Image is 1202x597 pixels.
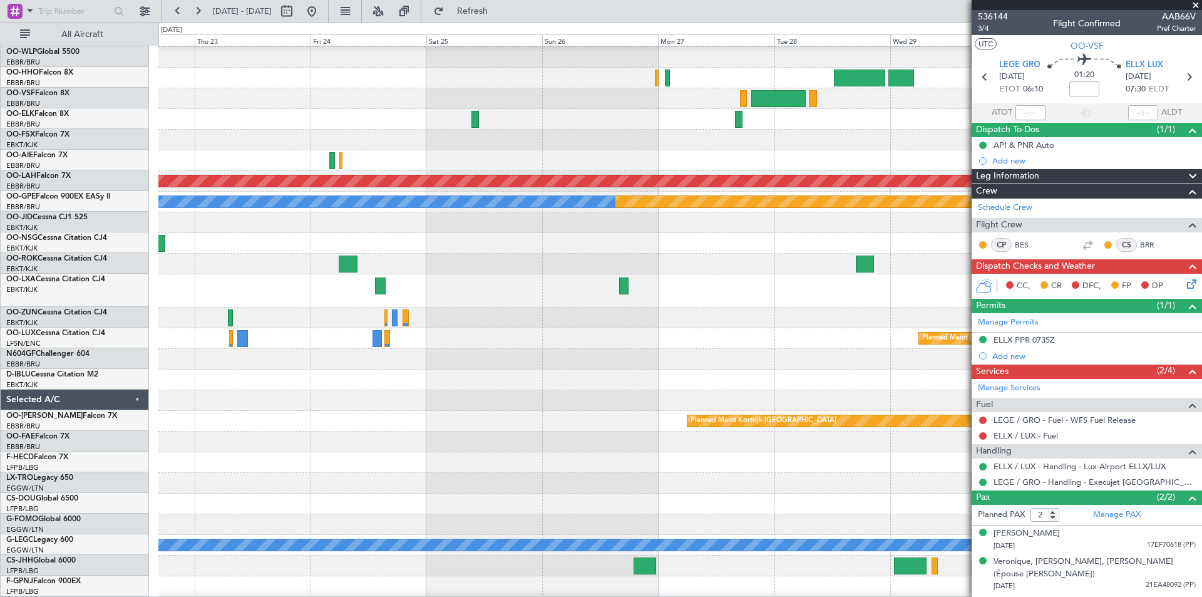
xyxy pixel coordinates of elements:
span: CS-DOU [6,495,36,502]
span: OO-AIE [6,152,33,159]
input: Trip Number [38,2,110,21]
span: 07:30 [1126,83,1146,96]
span: OO-VSF [1071,39,1104,53]
span: ALDT [1161,106,1182,119]
span: 17EF70618 (PP) [1147,540,1196,551]
a: OO-AIEFalcon 7X [6,152,68,159]
a: LFSN/ENC [6,339,41,348]
a: CS-DOUGlobal 6500 [6,495,78,502]
div: Planned Maint Kortrijk-[GEOGRAPHIC_DATA] [691,412,836,430]
span: Leg Information [976,169,1039,184]
a: F-GPNJFalcon 900EX [6,578,81,585]
span: Permits [976,299,1005,313]
a: EBKT/KJK [6,380,38,390]
a: EBKT/KJK [6,318,38,328]
span: DFC, [1082,280,1101,293]
span: OO-JID [6,214,33,221]
a: OO-LAHFalcon 7X [6,172,71,180]
a: LEGE / GRO - Handling - Execujet [GEOGRAPHIC_DATA] [PERSON_NAME] / GRO [994,477,1196,487]
a: G-LEGCLegacy 600 [6,536,73,544]
span: OO-ROK [6,255,38,262]
a: G-FOMOGlobal 6000 [6,516,81,523]
span: 3/4 [978,23,1008,34]
a: D-IBLUCessna Citation M2 [6,371,98,378]
span: 536144 [978,10,1008,23]
a: OO-FAEFalcon 7X [6,433,69,440]
span: F-HECD [6,454,34,461]
div: CP [991,238,1012,252]
a: EBKT/KJK [6,244,38,253]
a: EBKT/KJK [6,140,38,150]
a: EBBR/BRU [6,78,40,88]
a: EBBR/BRU [6,422,40,431]
a: EBBR/BRU [6,161,40,170]
span: [DATE] [994,581,1015,591]
span: Crew [976,184,997,199]
div: API & PNR Auto [994,140,1054,150]
span: (1/1) [1157,299,1175,312]
span: G-LEGC [6,536,33,544]
div: Thu 23 [195,34,311,46]
div: Wed 29 [890,34,1006,46]
span: DP [1152,280,1163,293]
a: EBKT/KJK [6,223,38,232]
span: Pref Charter [1157,23,1196,34]
span: [DATE] - [DATE] [213,6,272,17]
a: BES [1015,239,1043,251]
span: OO-WLP [6,48,37,56]
input: --:-- [1015,105,1045,120]
span: ELDT [1149,83,1169,96]
span: D-IBLU [6,371,31,378]
a: LFPB/LBG [6,504,39,514]
span: Refresh [446,7,499,16]
a: EGGW/LTN [6,525,44,534]
div: Flight Confirmed [1053,17,1121,30]
span: Handling [976,444,1012,459]
div: Add new [992,155,1196,166]
span: N604GF [6,350,36,358]
span: OO-LUX [6,330,36,337]
span: OO-FAE [6,433,35,440]
span: FP [1122,280,1131,293]
a: ELLX / LUX - Handling - Lux-Airport ELLX/LUX [994,461,1166,472]
span: CC, [1017,280,1030,293]
a: OO-ROKCessna Citation CJ4 [6,255,107,262]
label: Planned PAX [978,509,1025,521]
div: Fri 24 [311,34,426,46]
span: Dispatch To-Dos [976,123,1039,137]
a: OO-NSGCessna Citation CJ4 [6,234,107,242]
a: N604GFChallenger 604 [6,350,90,358]
span: 21EA48092 (PP) [1146,580,1196,591]
a: EBKT/KJK [6,264,38,274]
a: OO-HHOFalcon 8X [6,69,73,76]
a: EGGW/LTN [6,484,44,493]
span: F-GPNJ [6,578,33,585]
a: ELLX / LUX - Fuel [994,430,1058,441]
a: OO-ZUNCessna Citation CJ4 [6,309,107,316]
span: ATOT [992,106,1012,119]
div: Sun 26 [542,34,658,46]
span: OO-VSF [6,90,35,97]
span: Fuel [976,398,993,412]
a: EBBR/BRU [6,120,40,129]
span: OO-LXA [6,276,36,283]
span: [DATE] [999,71,1025,83]
a: Manage Permits [978,316,1039,329]
a: EBBR/BRU [6,360,40,369]
a: OO-[PERSON_NAME]Falcon 7X [6,412,117,420]
div: Sat 25 [426,34,542,46]
a: EGGW/LTN [6,546,44,555]
button: UTC [975,38,997,49]
a: EBBR/BRU [6,99,40,108]
a: EBBR/BRU [6,182,40,191]
span: CR [1051,280,1062,293]
span: OO-NSG [6,234,38,242]
a: OO-FSXFalcon 7X [6,131,69,138]
a: OO-WLPGlobal 5500 [6,48,80,56]
button: All Aircraft [14,24,136,44]
button: Refresh [428,1,503,21]
div: Mon 27 [658,34,774,46]
span: [DATE] [1126,71,1151,83]
div: Add new [992,351,1196,361]
a: LFPB/LBG [6,566,39,576]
